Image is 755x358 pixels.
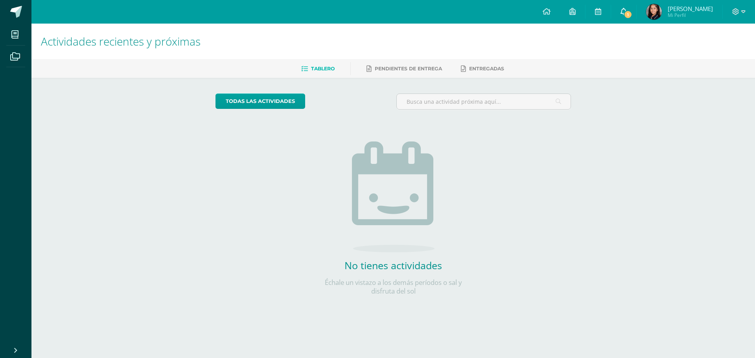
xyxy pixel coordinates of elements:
span: Tablero [311,66,335,72]
span: Actividades recientes y próximas [41,34,201,49]
a: Tablero [301,62,335,75]
input: Busca una actividad próxima aquí... [397,94,571,109]
span: 1 [624,10,632,19]
span: [PERSON_NAME] [668,5,713,13]
span: Pendientes de entrega [375,66,442,72]
img: 857b833769e22e5c4743ccb2e245ae0e.png [646,4,662,20]
a: todas las Actividades [215,94,305,109]
a: Pendientes de entrega [366,62,442,75]
span: Entregadas [469,66,504,72]
span: Mi Perfil [668,12,713,18]
p: Échale un vistazo a los demás períodos o sal y disfruta del sol [315,278,472,296]
a: Entregadas [461,62,504,75]
img: no_activities.png [352,141,435,252]
h2: No tienes actividades [315,259,472,272]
